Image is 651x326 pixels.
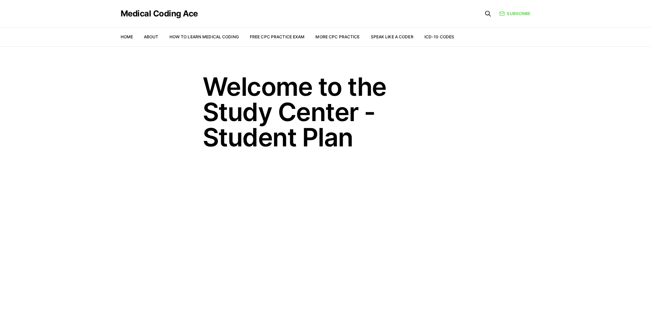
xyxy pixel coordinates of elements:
[169,34,239,39] a: How to Learn Medical Coding
[371,34,413,39] a: Speak Like a Coder
[250,34,305,39] a: Free CPC Practice Exam
[499,11,530,17] a: Subscribe
[121,34,133,39] a: Home
[203,74,449,150] h1: Welcome to the Study Center - Student Plan
[121,10,198,18] a: Medical Coding Ace
[315,34,360,39] a: More CPC Practice
[144,34,159,39] a: About
[424,34,454,39] a: ICD-10 Codes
